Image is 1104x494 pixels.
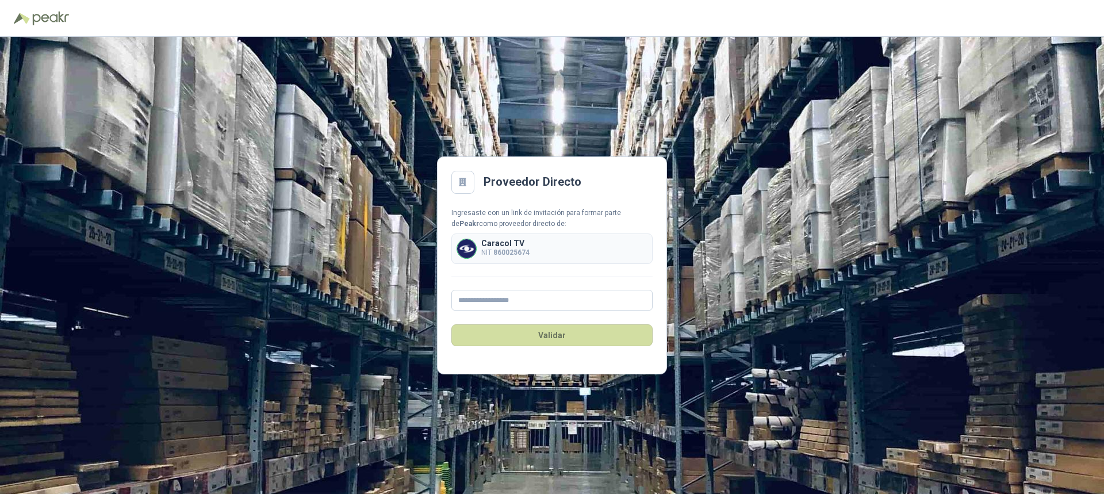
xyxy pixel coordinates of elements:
[32,12,69,25] img: Peakr
[451,324,653,346] button: Validar
[484,173,581,191] h2: Proveedor Directo
[481,247,530,258] p: NIT
[14,13,30,24] img: Logo
[481,239,530,247] p: Caracol TV
[451,208,653,229] div: Ingresaste con un link de invitación para formar parte de como proveedor directo de:
[457,239,476,258] img: Company Logo
[459,220,479,228] b: Peakr
[493,248,530,256] b: 860025674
